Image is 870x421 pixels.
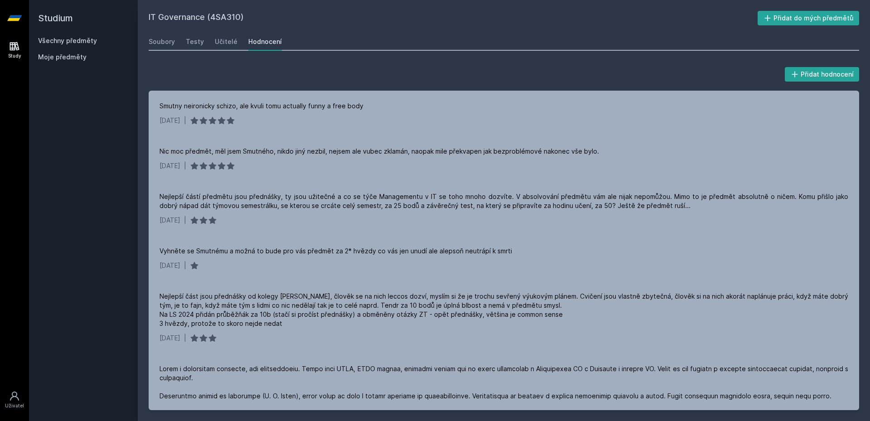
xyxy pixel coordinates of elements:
div: | [184,116,186,125]
div: Nic moc předmět, měl jsem Smutného, nikdo jiný nezbil, nejsem ale vubec zklamán, naopak mile přek... [159,147,599,156]
span: Moje předměty [38,53,87,62]
a: Učitelé [215,33,237,51]
div: | [184,334,186,343]
div: [DATE] [159,334,180,343]
div: Uživatel [5,402,24,409]
div: Nejlepší částí předmětu jsou přednášky, ty jsou užitečné a co se týče Managementu v IT se toho mn... [159,192,848,210]
div: | [184,161,186,170]
div: Vyhněte se Smutnému a možná to bude pro vás předmět za 2* hvězdy co vás jen unudí ale alepsoň neu... [159,247,512,256]
div: Soubory [149,37,175,46]
a: Hodnocení [248,33,282,51]
a: Testy [186,33,204,51]
div: | [184,261,186,270]
h2: IT Governance (4SA310) [149,11,758,25]
div: Smutny neironicky schizo, ale kvuli tomu actually funny a free body [159,102,363,111]
button: Přidat hodnocení [785,67,860,82]
button: Přidat do mých předmětů [758,11,860,25]
div: Učitelé [215,37,237,46]
div: Testy [186,37,204,46]
div: [DATE] [159,161,180,170]
div: [DATE] [159,261,180,270]
div: Hodnocení [248,37,282,46]
a: Study [2,36,27,64]
a: Soubory [149,33,175,51]
a: Všechny předměty [38,37,97,44]
div: | [184,216,186,225]
div: Study [8,53,21,59]
div: [DATE] [159,116,180,125]
a: Uživatel [2,386,27,414]
div: Nejlepší část jsou přednášky od kolegy [PERSON_NAME], člověk se na nich leccos dozví, myslím si ž... [159,292,848,328]
div: [DATE] [159,216,180,225]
